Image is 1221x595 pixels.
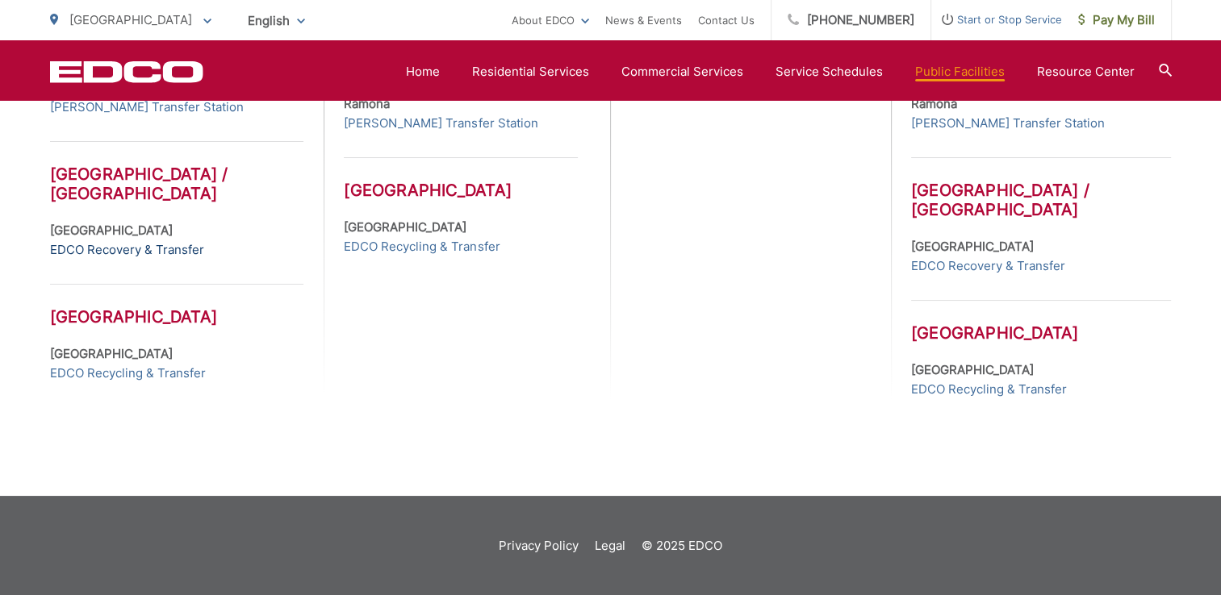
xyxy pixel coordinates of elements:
[50,240,204,260] a: EDCO Recovery & Transfer
[1078,10,1155,30] span: Pay My Bill
[344,237,500,256] a: EDCO Recycling & Transfer
[406,62,440,81] a: Home
[344,96,390,111] strong: Ramona
[698,10,755,30] a: Contact Us
[595,536,625,555] a: Legal
[50,98,244,117] a: [PERSON_NAME] Transfer Station
[50,60,203,83] a: EDCD logo. Return to the homepage.
[605,10,682,30] a: News & Events
[344,219,466,235] strong: [GEOGRAPHIC_DATA]
[911,157,1171,219] h3: [GEOGRAPHIC_DATA] / [GEOGRAPHIC_DATA]
[512,10,589,30] a: About EDCO
[50,346,173,361] strong: [GEOGRAPHIC_DATA]
[344,114,537,133] a: [PERSON_NAME] Transfer Station
[911,239,1034,254] strong: [GEOGRAPHIC_DATA]
[50,223,173,238] strong: [GEOGRAPHIC_DATA]
[911,96,957,111] strong: Ramona
[472,62,589,81] a: Residential Services
[50,284,304,327] h3: [GEOGRAPHIC_DATA]
[236,6,317,35] span: English
[642,536,722,555] p: © 2025 EDCO
[1037,62,1135,81] a: Resource Center
[50,141,304,203] h3: [GEOGRAPHIC_DATA] / [GEOGRAPHIC_DATA]
[50,364,206,383] a: EDCO Recycling & Transfer
[911,300,1171,343] h3: [GEOGRAPHIC_DATA]
[911,256,1065,276] a: EDCO Recovery & Transfer
[776,62,883,81] a: Service Schedules
[499,536,579,555] a: Privacy Policy
[911,114,1105,133] a: [PERSON_NAME] Transfer Station
[911,362,1034,377] strong: [GEOGRAPHIC_DATA]
[915,62,1005,81] a: Public Facilities
[344,157,578,200] h3: [GEOGRAPHIC_DATA]
[911,380,1067,399] a: EDCO Recycling & Transfer
[69,12,192,27] span: [GEOGRAPHIC_DATA]
[621,62,743,81] a: Commercial Services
